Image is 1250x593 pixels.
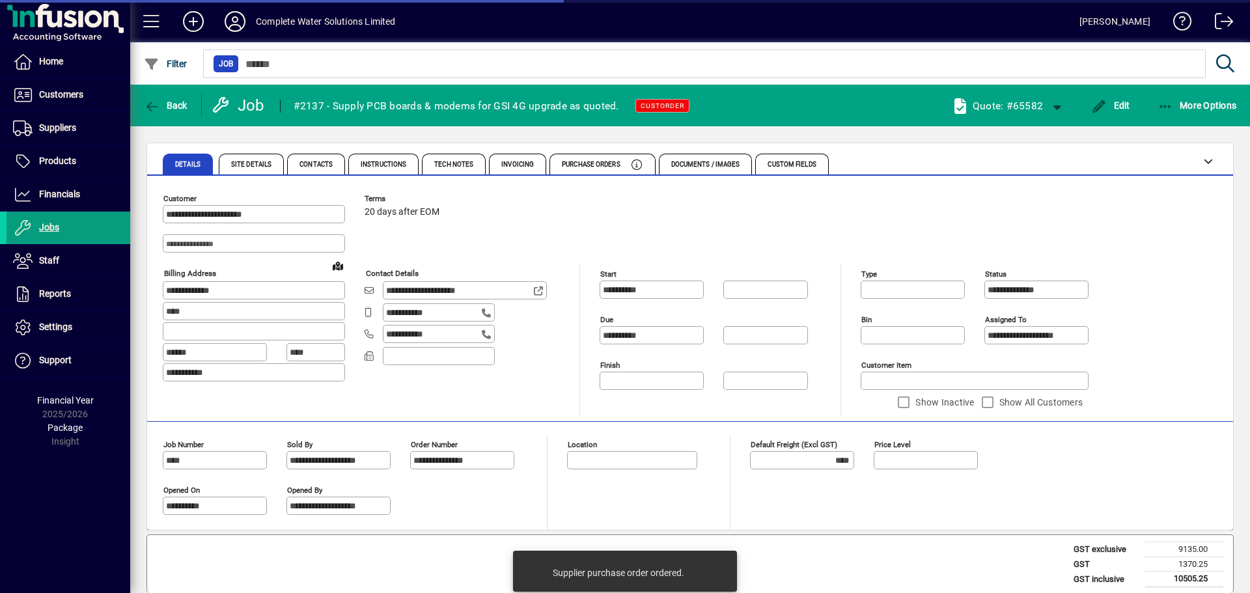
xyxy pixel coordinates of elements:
span: Suppliers [39,122,76,133]
td: GST exclusive [1067,542,1145,557]
mat-label: Sold by [287,440,312,449]
mat-label: Location [568,440,597,449]
div: Supplier purchase order ordered. [553,566,684,579]
span: Terms [365,195,443,203]
mat-label: Opened by [287,486,322,495]
button: Edit [1088,94,1133,117]
td: 9135.00 [1145,542,1223,557]
span: Financials [39,189,80,199]
span: CUSTORDER [641,102,684,110]
span: Customers [39,89,83,100]
span: Purchase Orders [562,161,620,168]
mat-label: Finish [600,361,620,370]
mat-label: Job number [163,440,204,449]
app-page-header-button: Back [130,94,202,117]
mat-label: Customer Item [861,361,911,370]
div: #2137 - Supply PCB boards & modems for GSI 4G upgrade as quoted. [294,96,619,117]
a: Home [7,46,130,78]
span: Invoicing [501,161,534,168]
mat-label: Status [985,269,1007,279]
span: Details [175,161,201,168]
span: Package [48,422,83,433]
a: Support [7,344,130,377]
a: Staff [7,245,130,277]
span: Staff [39,255,59,266]
td: 10505.25 [1145,572,1223,587]
mat-label: Customer [163,194,197,203]
span: Reports [39,288,71,299]
a: Quote: #65582 [945,93,1047,118]
span: Job [219,57,233,70]
span: Support [39,355,72,365]
mat-label: Opened On [163,486,200,495]
div: Job [212,95,267,116]
span: More Options [1158,100,1237,111]
mat-label: Type [861,269,877,279]
button: Back [141,94,191,117]
span: Products [39,156,76,166]
a: Knowledge Base [1163,3,1192,45]
span: Tech Notes [434,161,473,168]
span: 20 days after EOM [365,207,439,217]
span: Filter [144,59,187,69]
button: Profile [214,10,256,33]
div: Complete Water Solutions Limited [256,11,396,32]
mat-label: Assigned to [985,315,1027,324]
mat-label: Start [600,269,617,279]
td: 1370.25 [1145,557,1223,572]
span: Back [144,100,187,111]
span: Contacts [299,161,333,168]
a: View on map [327,255,348,276]
button: Add [173,10,214,33]
td: GST [1067,557,1145,572]
div: [PERSON_NAME] [1079,11,1150,32]
div: Quote: #65582 [973,96,1043,117]
span: Settings [39,322,72,332]
mat-label: Bin [861,315,872,324]
span: Instructions [361,161,406,168]
mat-label: Order number [411,440,458,449]
a: Logout [1205,3,1234,45]
mat-label: Default Freight (excl GST) [751,440,837,449]
span: Home [39,56,63,66]
span: Custom Fields [768,161,816,168]
span: Jobs [39,222,59,232]
a: Settings [7,311,130,344]
span: Edit [1091,100,1130,111]
a: Financials [7,178,130,211]
a: Customers [7,79,130,111]
mat-label: Due [600,315,613,324]
button: Filter [141,52,191,76]
td: GST inclusive [1067,572,1145,587]
span: Documents / Images [671,161,740,168]
span: Financial Year [37,395,94,406]
a: Reports [7,278,130,310]
a: Products [7,145,130,178]
a: Suppliers [7,112,130,145]
span: Site Details [231,161,271,168]
mat-label: Price Level [874,440,911,449]
button: More Options [1154,94,1240,117]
